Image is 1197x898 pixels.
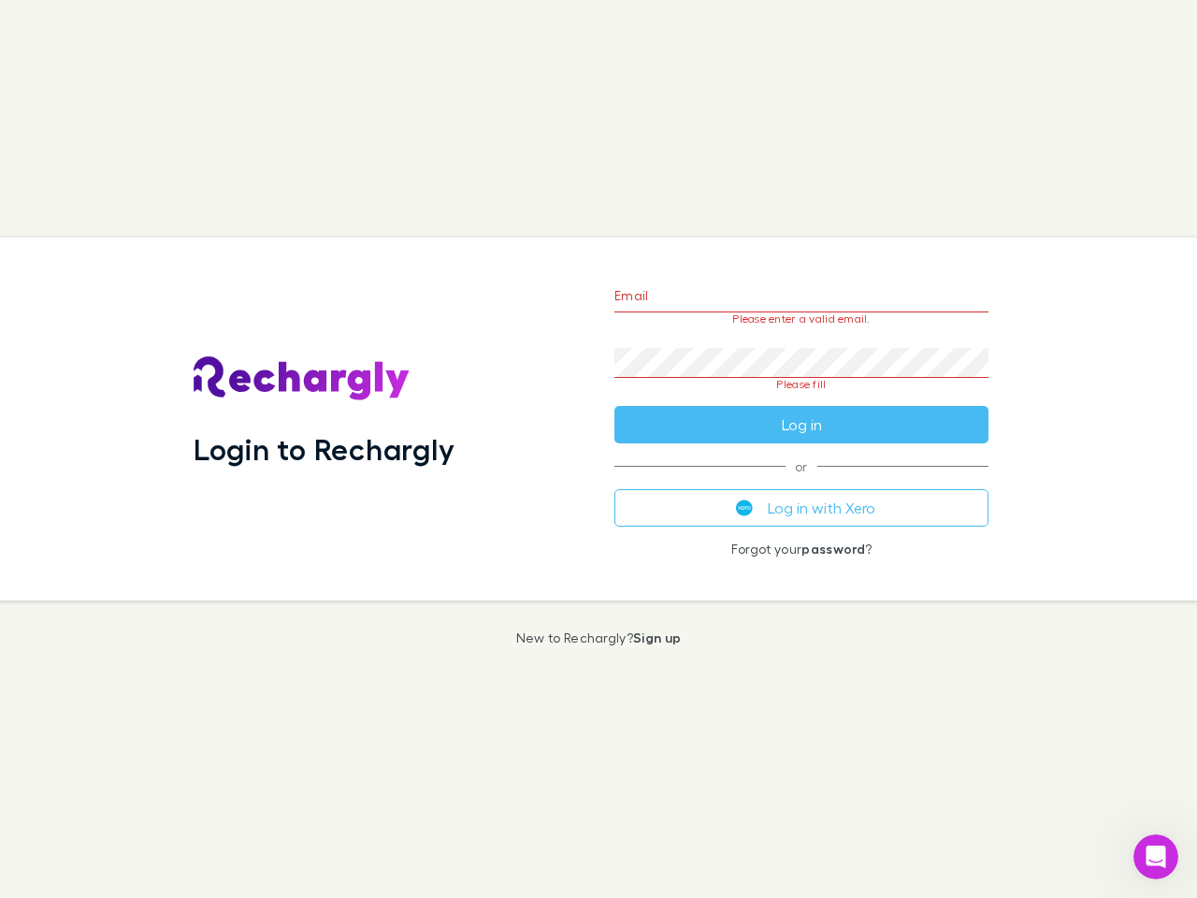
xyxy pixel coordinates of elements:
[736,500,753,516] img: Xero's logo
[801,541,865,557] a: password
[614,489,988,527] button: Log in with Xero
[614,312,988,326] p: Please enter a valid email.
[1133,834,1178,879] iframe: Intercom live chat
[614,378,988,391] p: Please fill
[633,630,681,645] a: Sign up
[194,356,411,401] img: Rechargly's Logo
[614,542,988,557] p: Forgot your ?
[194,431,454,467] h1: Login to Rechargly
[614,406,988,443] button: Log in
[614,466,988,467] span: or
[516,630,682,645] p: New to Rechargly?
